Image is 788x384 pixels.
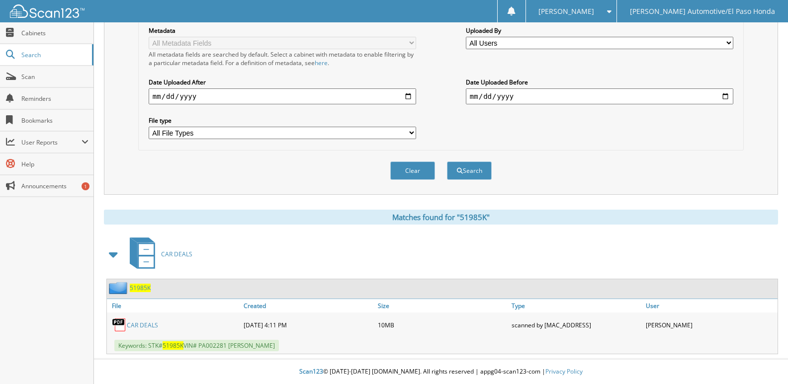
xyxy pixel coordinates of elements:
a: here [315,59,328,67]
span: Search [21,51,87,59]
img: folder2.png [109,282,130,294]
div: [DATE] 4:11 PM [241,315,375,335]
img: PDF.png [112,317,127,332]
a: CAR DEALS [127,321,158,329]
span: CAR DEALS [161,250,192,258]
span: Keywords: STK# VIN# PA002281 [PERSON_NAME] [114,340,279,351]
div: Matches found for "51985K" [104,210,778,225]
div: © [DATE]-[DATE] [DOMAIN_NAME]. All rights reserved | appg04-scan123-com | [94,360,788,384]
iframe: Chat Widget [738,336,788,384]
span: [PERSON_NAME] Automotive/El Paso Honda [630,8,775,14]
span: Scan123 [299,367,323,376]
span: Help [21,160,88,168]
label: Metadata [149,26,416,35]
div: All metadata fields are searched by default. Select a cabinet with metadata to enable filtering b... [149,50,416,67]
a: 51985K [130,284,151,292]
a: Created [241,299,375,312]
input: start [149,88,416,104]
span: Announcements [21,182,88,190]
a: Type [509,299,643,312]
span: User Reports [21,138,82,147]
label: Uploaded By [466,26,733,35]
span: Reminders [21,94,88,103]
a: File [107,299,241,312]
button: Search [447,161,492,180]
input: end [466,88,733,104]
span: Bookmarks [21,116,88,125]
button: Clear [390,161,435,180]
img: scan123-logo-white.svg [10,4,85,18]
div: [PERSON_NAME] [643,315,778,335]
span: Cabinets [21,29,88,37]
a: CAR DEALS [124,234,192,274]
div: 1 [82,182,89,190]
label: Date Uploaded After [149,78,416,86]
span: [PERSON_NAME] [538,8,594,14]
a: Size [375,299,510,312]
label: File type [149,116,416,125]
a: User [643,299,778,312]
label: Date Uploaded Before [466,78,733,86]
span: 51985K [163,341,183,350]
div: 10MB [375,315,510,335]
span: Scan [21,73,88,81]
a: Privacy Policy [545,367,583,376]
div: scanned by [MAC_ADDRESS] [509,315,643,335]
